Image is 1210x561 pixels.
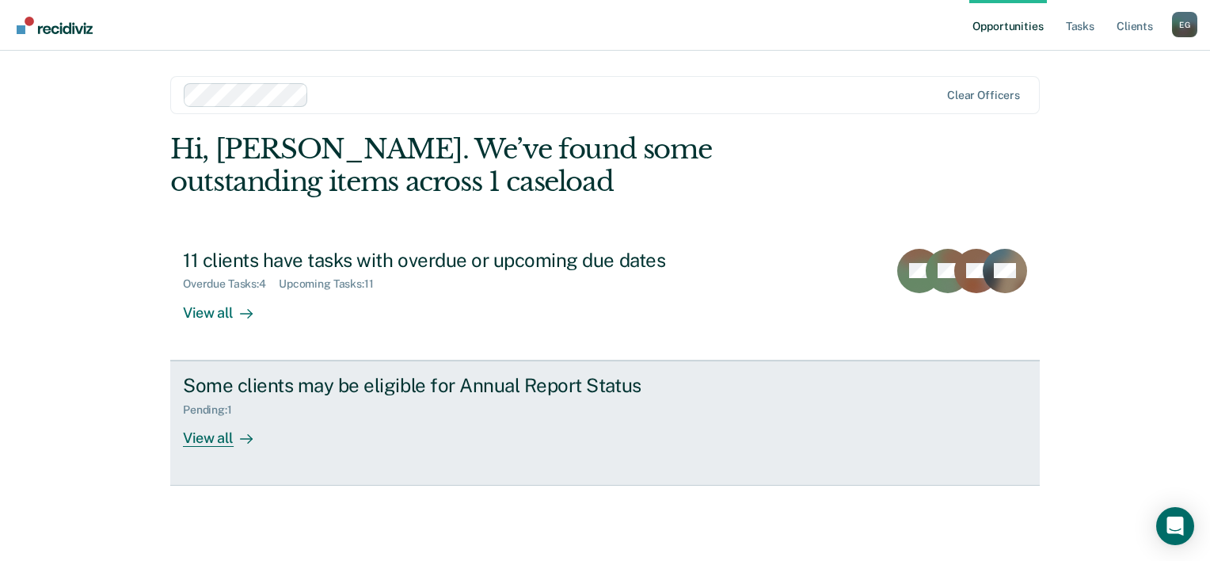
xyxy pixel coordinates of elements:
a: Some clients may be eligible for Annual Report StatusPending:1View all [170,361,1040,486]
div: Upcoming Tasks : 11 [279,277,386,291]
div: Overdue Tasks : 4 [183,277,279,291]
div: Open Intercom Messenger [1156,507,1194,545]
div: Clear officers [947,89,1020,102]
a: 11 clients have tasks with overdue or upcoming due datesOverdue Tasks:4Upcoming Tasks:11View all [170,236,1040,361]
div: Hi, [PERSON_NAME]. We’ve found some outstanding items across 1 caseload [170,133,866,198]
img: Recidiviz [17,17,93,34]
div: 11 clients have tasks with overdue or upcoming due dates [183,249,739,272]
div: View all [183,416,272,447]
div: View all [183,291,272,322]
div: Pending : 1 [183,403,245,417]
div: Some clients may be eligible for Annual Report Status [183,374,739,397]
button: Profile dropdown button [1172,12,1197,37]
div: E G [1172,12,1197,37]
